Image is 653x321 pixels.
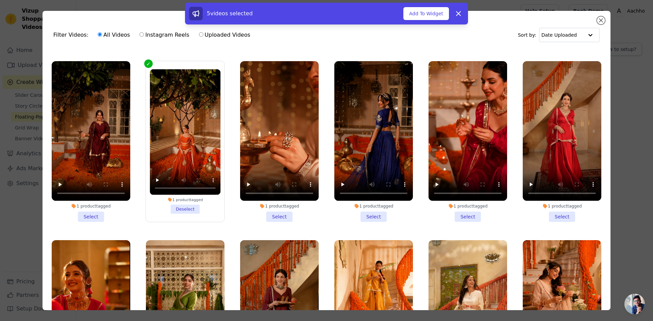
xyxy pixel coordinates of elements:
[207,10,253,17] span: 5 videos selected
[518,28,600,42] div: Sort by:
[403,7,449,20] button: Add To Widget
[624,294,645,314] div: Open chat
[429,203,507,209] div: 1 product tagged
[150,197,220,202] div: 1 product tagged
[240,203,319,209] div: 1 product tagged
[53,27,254,43] div: Filter Videos:
[334,203,413,209] div: 1 product tagged
[52,203,130,209] div: 1 product tagged
[97,31,130,39] label: All Videos
[523,203,601,209] div: 1 product tagged
[139,31,189,39] label: Instagram Reels
[199,31,251,39] label: Uploaded Videos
